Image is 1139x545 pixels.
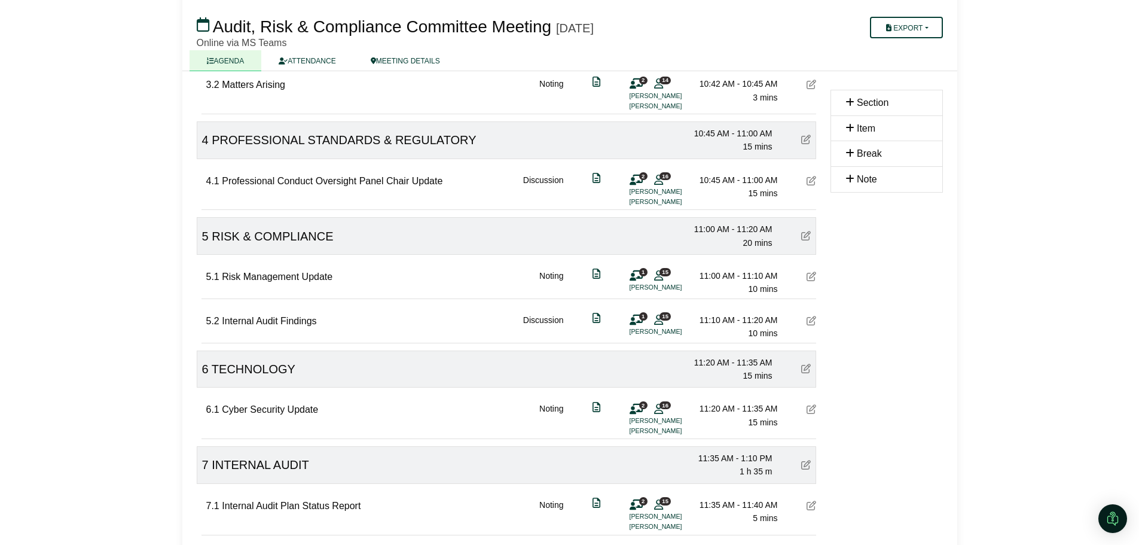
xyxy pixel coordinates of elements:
span: 5 [202,230,209,243]
span: 5.2 [206,316,219,326]
div: Noting [539,402,563,436]
span: Cyber Security Update [222,404,318,415]
div: 10:45 AM - 11:00 AM [689,127,772,140]
div: 11:20 AM - 11:35 AM [689,356,772,369]
span: 4.1 [206,176,219,186]
span: Break [857,148,882,159]
span: 1 h 35 m [740,467,772,476]
div: 11:00 AM - 11:20 AM [689,223,772,236]
span: 15 mins [748,418,777,427]
span: 2 [639,497,648,505]
div: 11:00 AM - 11:10 AM [694,269,778,282]
span: 4 [202,133,209,147]
span: Internal Audit Findings [222,316,316,326]
div: [DATE] [556,21,594,35]
div: 11:35 AM - 11:40 AM [694,498,778,511]
div: 10:42 AM - 10:45 AM [694,77,778,90]
span: 10 mins [748,284,777,294]
span: Online via MS Teams [197,38,287,48]
span: 7.1 [206,501,219,511]
li: [PERSON_NAME] [630,187,719,197]
span: 6.1 [206,404,219,415]
span: 15 [659,497,671,505]
div: Noting [539,269,563,296]
div: Discussion [523,313,564,340]
span: 10 mins [748,328,777,338]
a: MEETING DETAILS [353,50,457,71]
li: [PERSON_NAME] [630,197,719,207]
span: RISK & COMPLIANCE [212,230,333,243]
span: 1 [639,312,648,320]
div: Open Intercom Messenger [1098,504,1127,533]
span: 1 [639,268,648,276]
li: [PERSON_NAME] [630,91,719,101]
span: Professional Conduct Oversight Panel Chair Update [222,176,442,186]
li: [PERSON_NAME] [630,327,719,337]
span: Risk Management Update [222,272,332,282]
span: 3.2 [206,80,219,90]
div: Discussion [523,173,564,208]
span: Internal Audit Plan Status Report [222,501,361,511]
li: [PERSON_NAME] [630,282,719,293]
span: 2 [639,401,648,409]
div: 10:45 AM - 11:00 AM [694,173,778,187]
span: 14 [659,77,671,84]
span: 15 [659,312,671,320]
span: PROFESSIONAL STANDARDS & REGULATORY [212,133,476,147]
span: Section [857,98,888,108]
span: 7 [202,458,209,471]
div: 11:10 AM - 11:20 AM [694,313,778,327]
span: Matters Arising [222,80,285,90]
li: [PERSON_NAME] [630,511,719,522]
span: 15 mins [748,188,777,198]
span: 15 mins [743,142,772,151]
span: 15 [659,268,671,276]
span: Audit, Risk & Compliance Committee Meeting [213,17,551,36]
span: 6 [202,363,209,376]
span: 16 [659,401,671,409]
span: 20 mins [743,238,772,248]
span: 16 [659,172,671,180]
div: Noting [539,498,563,532]
li: [PERSON_NAME] [630,416,719,426]
span: Note [857,174,877,184]
span: 15 mins [743,371,772,380]
a: ATTENDANCE [261,50,353,71]
div: 11:35 AM - 1:10 PM [689,452,772,465]
span: 2 [639,77,648,84]
span: TECHNOLOGY [212,363,295,376]
button: Export [870,17,942,38]
div: Noting [539,77,563,111]
a: AGENDA [190,50,262,71]
li: [PERSON_NAME] [630,522,719,532]
span: 5 mins [753,513,777,523]
span: INTERNAL AUDIT [212,458,309,471]
li: [PERSON_NAME] [630,426,719,436]
span: 2 [639,172,648,180]
li: [PERSON_NAME] [630,101,719,111]
div: 11:20 AM - 11:35 AM [694,402,778,415]
span: 5.1 [206,272,219,282]
span: Item [857,123,875,133]
span: 3 mins [753,93,777,102]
